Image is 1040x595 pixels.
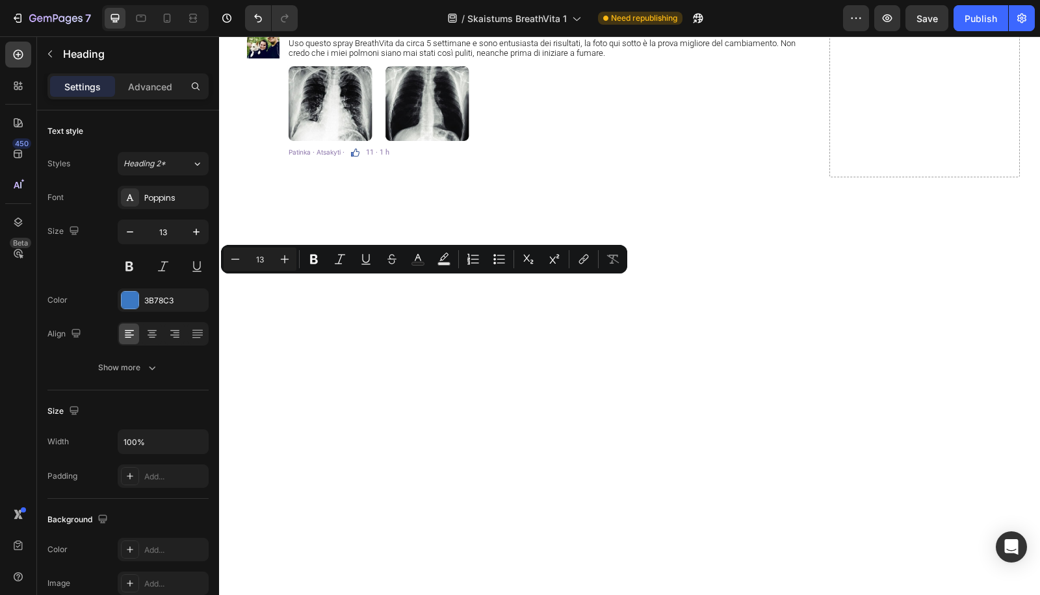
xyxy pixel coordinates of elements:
[47,158,70,170] div: Styles
[47,511,110,529] div: Background
[996,531,1027,563] div: Open Intercom Messenger
[144,192,205,204] div: Poppins
[128,80,172,94] p: Advanced
[118,152,209,175] button: Heading 2*
[219,36,1040,595] iframe: Design area
[47,294,68,306] div: Color
[245,5,298,31] div: Undo/Redo
[144,295,205,307] div: 3B78C3
[144,471,205,483] div: Add...
[64,80,101,94] p: Settings
[47,436,69,448] div: Width
[47,544,68,555] div: Color
[905,5,948,31] button: Save
[467,12,567,25] span: Skaistums BreathVita 1
[123,158,166,170] span: Heading 2*
[916,13,938,24] span: Save
[221,245,627,273] div: Editor contextual toolbar
[47,470,77,482] div: Padding
[70,111,125,120] p: Patinka · Atsakyti ·
[47,125,83,137] div: Text style
[461,12,465,25] span: /
[12,138,31,149] div: 450
[70,2,590,22] p: Uso questo spray BreathVita da circa 5 settimane e sono entusiasta dei risultati, la foto qui sot...
[47,577,70,589] div: Image
[47,403,82,420] div: Size
[611,12,677,24] span: Need republishing
[144,578,205,590] div: Add...
[5,5,97,31] button: 7
[132,111,140,121] img: gempages_578032762192134844-ac940825-7b25-487f-bb29-400c26c6199f.webp
[47,356,209,379] button: Show more
[954,5,1008,31] button: Publish
[118,430,208,453] input: Auto
[965,12,997,25] div: Publish
[47,325,84,343] div: Align
[68,29,252,105] img: gempages_578032762192134844-584cbd65-5344-4e8c-8294-1f0d25c7aabb.webp
[47,192,64,203] div: Font
[10,238,31,248] div: Beta
[98,361,159,374] div: Show more
[85,10,91,26] p: 7
[47,223,82,240] div: Size
[147,112,170,120] p: 11 · 1 h
[144,544,205,556] div: Add...
[63,46,203,62] p: Heading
